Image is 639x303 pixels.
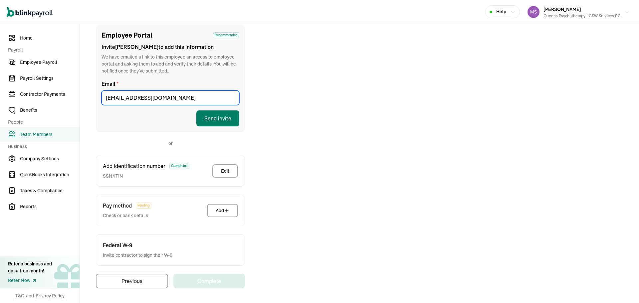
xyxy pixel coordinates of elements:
[20,187,80,194] span: Taxes & Compliance
[102,90,239,105] input: Email
[36,292,65,299] span: Privacy Policy
[543,6,581,12] span: [PERSON_NAME]
[8,277,52,284] a: Refer Now
[196,110,239,126] button: Send invite
[103,212,151,219] span: Check or bank details
[103,202,132,210] span: Pay method
[173,274,245,288] button: Complete
[197,277,221,285] div: Complete
[96,274,168,288] button: Previous
[103,241,132,249] span: Federal W-9
[8,260,52,274] div: Refer a business and get a free month!
[7,2,53,22] nav: Global
[528,231,639,303] iframe: Chat Widget
[102,30,152,40] span: Employee Portal
[169,163,189,169] span: Completed
[20,155,80,162] span: Company Settings
[121,277,142,285] div: Previous
[496,8,506,15] span: Help
[221,168,229,174] div: Edit
[20,91,80,98] span: Contractor Payments
[20,107,80,114] span: Benefits
[216,207,229,214] div: Add
[20,59,80,66] span: Employee Payroll
[103,252,172,259] span: Invite contractor to sign their W-9
[485,5,520,18] button: Help
[20,131,80,138] span: Team Members
[213,32,239,38] span: Recommended
[20,203,80,210] span: Reports
[212,164,238,178] button: Edit
[20,35,80,42] span: Home
[543,13,622,19] div: Queens Psychotherapy LCSW Services P.C.
[15,292,24,299] span: T&C
[102,80,239,88] label: Email
[525,4,632,20] button: [PERSON_NAME]Queens Psychotherapy LCSW Services P.C.
[8,119,76,126] span: People
[8,143,76,150] span: Business
[103,162,165,170] span: Add identification number
[136,203,151,209] span: Pending
[20,171,80,178] span: QuickBooks Integration
[8,47,76,54] span: Payroll
[168,140,173,147] p: or
[102,54,239,75] span: We have emailed a link to this employee an access to employee portal and asking them to add and v...
[207,204,238,217] button: Add
[103,173,189,180] span: SSN/ITIN
[20,75,80,82] span: Payroll Settings
[102,43,239,51] span: Invite [PERSON_NAME] to add this information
